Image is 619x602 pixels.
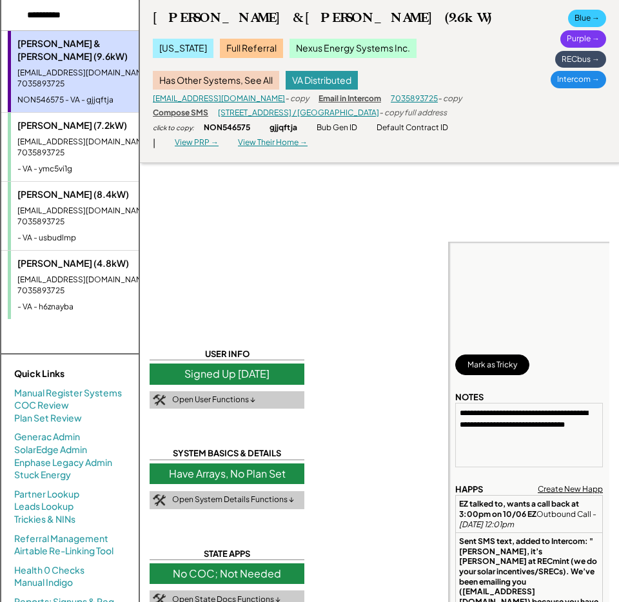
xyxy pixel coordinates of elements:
[172,494,294,505] div: Open System Details Functions ↓
[150,563,304,584] div: No COC; Not Needed
[204,122,250,133] div: NON546575
[459,499,599,529] div: Outbound Call -
[17,137,175,159] div: [EMAIL_ADDRESS][DOMAIN_NAME] - 7035893725
[551,71,606,88] div: Intercom →
[317,122,357,133] div: Bub Gen ID
[286,71,358,90] div: VA Distributed
[14,545,113,558] a: Airtable Re-Linking Tool
[150,463,304,484] div: Have Arrays, No Plan Set
[153,394,166,406] img: tool-icon.png
[153,137,155,150] div: |
[14,367,143,380] div: Quick Links
[270,122,297,133] div: gjjqftja
[172,394,255,405] div: Open User Functions ↓
[459,499,580,519] strong: EZ talked to, wants a call back at 3:00pm on 10/06 EZ
[14,431,80,443] a: Generac Admin
[14,564,84,577] a: Health 0 Checks
[379,108,447,119] div: - copy full address
[17,206,175,228] div: [EMAIL_ADDRESS][DOMAIN_NAME] - 7035893725
[17,95,175,106] div: NON546575 - VA - gjjqftja
[438,93,462,104] div: - copy
[455,483,483,495] div: HAPPS
[14,443,87,456] a: SolarEdge Admin
[17,302,175,313] div: - VA - h6znayba
[175,137,219,148] div: View PRP →
[14,500,74,513] a: Leads Lookup
[153,39,213,58] div: [US_STATE]
[153,10,491,26] div: [PERSON_NAME] & [PERSON_NAME] (9.6kW)
[17,275,175,296] div: [EMAIL_ADDRESS][DOMAIN_NAME] - 7035893725
[459,519,514,529] em: [DATE] 12:01pm
[14,387,122,400] a: Manual Register Systems
[218,108,379,117] a: [STREET_ADDRESS] / [GEOGRAPHIC_DATA]
[455,354,529,375] button: Mark as Tricky
[14,488,79,501] a: Partner Lookup
[568,10,606,27] div: Blue →
[153,71,279,90] div: Has Other Systems, See All
[17,37,175,63] div: [PERSON_NAME] & [PERSON_NAME] (9.6kW)
[238,137,308,148] div: View Their Home →
[14,399,69,412] a: COC Review
[14,412,82,425] a: Plan Set Review
[150,348,304,360] div: USER INFO
[17,257,175,270] div: [PERSON_NAME] (4.8kW)
[538,484,603,495] div: Create New Happ
[455,391,484,403] div: NOTES
[17,119,175,132] div: [PERSON_NAME] (7.2kW)
[14,469,71,481] a: Stuck Energy
[14,532,108,545] a: Referral Management
[220,39,283,58] div: Full Referral
[290,39,417,58] div: Nexus Energy Systems Inc.
[17,164,175,175] div: - VA - ymc5vi1g
[377,122,448,133] div: Default Contract ID
[153,123,194,132] div: click to copy:
[153,494,166,506] img: tool-icon.png
[555,51,606,68] div: RECbus →
[391,93,438,103] a: 7035893725
[17,188,175,201] div: [PERSON_NAME] (8.4kW)
[14,576,73,589] a: Manual Indigo
[17,233,175,244] div: - VA - usbudlmp
[153,108,208,119] div: Compose SMS
[560,30,606,48] div: Purple →
[17,68,175,90] div: [EMAIL_ADDRESS][DOMAIN_NAME] - 7035893725
[14,513,75,526] a: Trickies & NINs
[319,93,381,104] div: Email in Intercom
[153,93,285,103] a: [EMAIL_ADDRESS][DOMAIN_NAME]
[14,456,112,469] a: Enphase Legacy Admin
[150,364,304,384] div: Signed Up [DATE]
[285,93,309,104] div: - copy
[150,447,304,460] div: SYSTEM BASICS & DETAILS
[150,548,304,560] div: STATE APPS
